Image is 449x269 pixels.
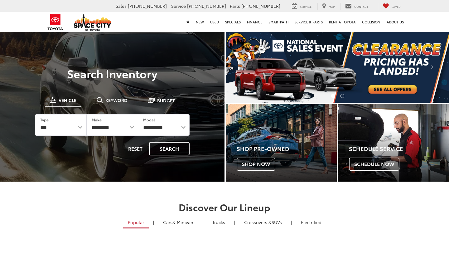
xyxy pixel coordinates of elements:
[128,3,167,9] span: [PHONE_NUMBER]
[226,104,337,182] a: Shop Pre-Owned Shop Now
[265,12,292,32] a: SmartPath
[340,3,373,10] a: Contact
[349,146,449,152] h4: Schedule Service
[26,67,198,80] h3: Search Inventory
[340,94,344,98] li: Go to slide number 2.
[226,31,449,103] section: Carousel section with vehicle pictures - may contain disclaimers.
[116,3,127,9] span: Sales
[208,217,230,227] a: Trucks
[152,219,156,225] li: |
[157,98,175,103] span: Budget
[74,14,111,31] img: Space City Toyota
[331,94,335,98] li: Go to slide number 1.
[123,217,149,228] a: Popular
[392,4,401,8] span: Saved
[172,219,193,225] span: & Minivan
[237,158,275,171] span: Shop Now
[349,158,399,171] span: Schedule Now
[317,3,339,10] a: Map
[40,117,49,122] label: Type
[296,217,326,227] a: Electrified
[207,12,222,32] a: Used
[47,202,402,212] h2: Discover Our Lineup
[237,146,337,152] h4: Shop Pre-Owned
[226,31,449,103] img: Clearance Pricing Has Landed
[59,98,76,102] span: Vehicle
[230,3,240,9] span: Parts
[416,44,449,90] button: Click to view next picture.
[92,117,102,122] label: Make
[233,219,237,225] li: |
[171,3,186,9] span: Service
[44,12,67,32] img: Toyota
[287,3,316,10] a: Service
[239,217,287,227] a: SUVs
[241,3,280,9] span: [PHONE_NUMBER]
[384,12,407,32] a: About Us
[300,4,311,8] span: Service
[187,3,226,9] span: [PHONE_NUMBER]
[244,12,265,32] a: Finance
[149,142,190,155] button: Search
[354,4,368,8] span: Contact
[105,98,128,102] span: Keyword
[226,44,259,90] button: Click to view previous picture.
[378,3,405,10] a: My Saved Vehicles
[338,104,449,182] div: Toyota
[226,31,449,103] div: carousel slide number 1 of 2
[201,219,205,225] li: |
[338,104,449,182] a: Schedule Service Schedule Now
[244,219,272,225] span: Crossovers &
[143,117,155,122] label: Model
[326,12,359,32] a: Rent a Toyota
[183,12,193,32] a: Home
[226,104,337,182] div: Toyota
[193,12,207,32] a: New
[158,217,198,227] a: Cars
[359,12,384,32] a: Collision
[292,12,326,32] a: Service & Parts
[289,219,293,225] li: |
[123,142,148,155] button: Reset
[329,4,335,8] span: Map
[222,12,244,32] a: Specials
